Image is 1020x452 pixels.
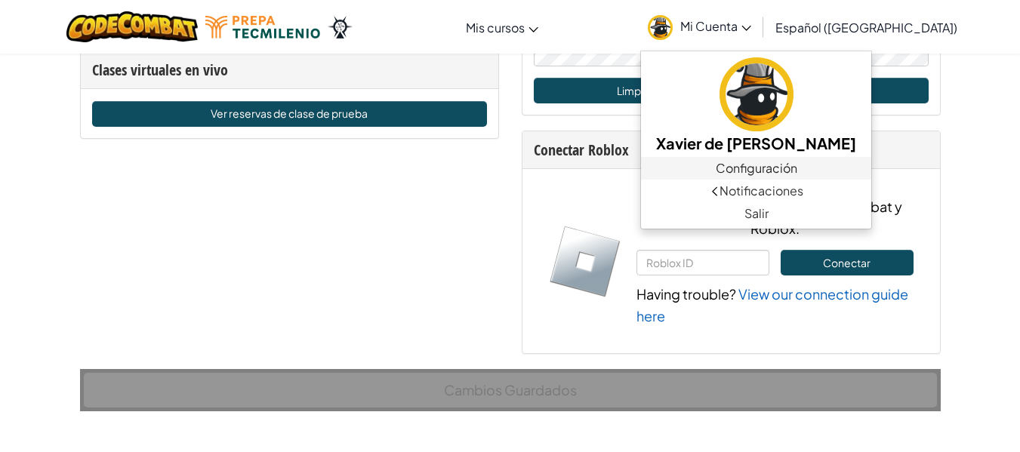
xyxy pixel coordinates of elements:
[458,7,546,48] a: Mis cursos
[92,59,487,81] div: Clases virtuales en vivo
[720,182,803,200] span: Notificaciones
[534,78,929,103] button: Limpiar todo tu progreso y comenzar de nuevo
[466,20,525,35] span: Mis cursos
[549,225,622,298] img: roblox-logo.svg
[656,131,856,155] h5: Xavier de [PERSON_NAME]
[781,250,913,275] button: Conectar
[534,139,929,161] div: Conectar Roblox
[775,20,957,35] span: Español ([GEOGRAPHIC_DATA])
[680,18,751,34] span: Mi Cuenta
[648,15,673,40] img: avatar
[636,250,769,275] input: Roblox ID
[66,11,199,42] img: CodeCombat logo
[636,285,736,303] span: Having trouble?
[641,157,871,180] a: Configuración
[636,285,908,324] a: View our connection guide here
[720,57,794,131] img: avatar
[641,55,871,157] a: Xavier de [PERSON_NAME]
[205,16,320,38] img: Tecmilenio logo
[636,195,913,239] p: Conecta tus cuentas de CodeCombat y Roblox.
[641,202,871,225] a: Salir
[640,3,759,51] a: Mi Cuenta
[641,180,871,202] a: Notificaciones
[92,101,487,127] a: Ver reservas de clase de prueba
[768,7,965,48] a: Español ([GEOGRAPHIC_DATA])
[328,16,352,38] img: Ozaria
